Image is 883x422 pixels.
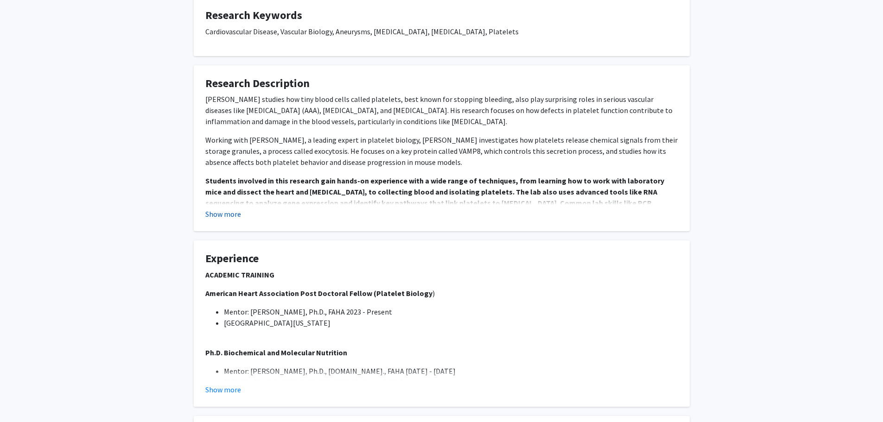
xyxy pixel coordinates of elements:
span: Mentor: [PERSON_NAME], Ph.D., FAHA 2023 - Present [224,307,392,316]
h4: Experience [205,252,678,265]
strong: ACADEMIC TRAINING [205,270,274,279]
button: Show more [205,384,241,395]
p: Working with [PERSON_NAME], a leading expert in platelet biology, [PERSON_NAME] investigates how ... [205,134,678,168]
p: [PERSON_NAME] studies how tiny blood cells called platelets, best known for stopping bleeding, al... [205,94,678,127]
strong: American Heart Association Post Doctoral Fellow (Platelet Biology [205,289,432,298]
strong: Ph.D. Biochemical and Molecular Nutrition [205,348,347,357]
li: Mentor: [PERSON_NAME], Ph.D., [DOMAIN_NAME]., FAHA [DATE] - [DATE] [224,365,678,377]
h4: Research Keywords [205,9,678,22]
span: ) [205,289,435,298]
p: Cardiovascular Disease, Vascular Biology, Aneurysms, [MEDICAL_DATA], [MEDICAL_DATA], Platelets [205,26,678,37]
iframe: Chat [7,380,39,415]
strong: Students involved in this research gain hands-on experience with a wide range of techniques, from... [205,176,664,219]
li: [GEOGRAPHIC_DATA][US_STATE], [GEOGRAPHIC_DATA] [224,377,678,388]
h4: Research Description [205,77,678,90]
button: Show more [205,208,241,220]
span: [GEOGRAPHIC_DATA][US_STATE] [224,318,330,328]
